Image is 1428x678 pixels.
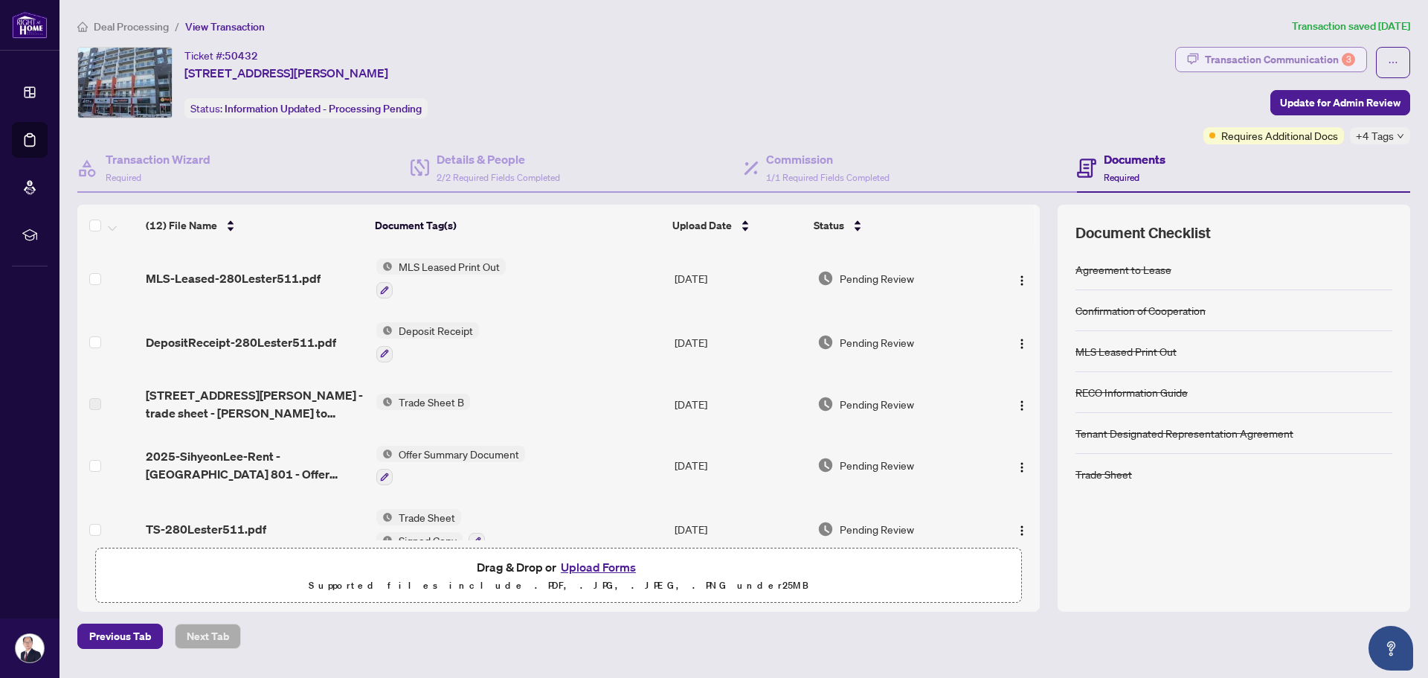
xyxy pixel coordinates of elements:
span: Drag & Drop or [477,557,640,577]
button: Logo [1010,330,1034,354]
span: Deposit Receipt [393,322,479,339]
div: Trade Sheet [1075,466,1132,482]
span: Required [106,172,141,183]
button: Transaction Communication3 [1175,47,1367,72]
button: Update for Admin Review [1270,90,1410,115]
div: Ticket #: [184,47,258,64]
button: Upload Forms [556,557,640,577]
span: Pending Review [840,334,914,351]
td: [DATE] [669,497,811,561]
span: Requires Additional Docs [1221,127,1338,144]
div: Tenant Designated Representation Agreement [1075,425,1293,441]
button: Status IconDeposit Receipt [376,322,479,362]
h4: Transaction Wizard [106,150,210,168]
img: Status Icon [376,394,393,410]
td: [DATE] [669,310,811,374]
button: Status IconOffer Summary Document [376,446,525,486]
button: Logo [1010,392,1034,416]
span: 50432 [225,49,258,63]
img: Document Status [817,396,834,412]
span: 2025-SihyeonLee-Rent - [GEOGRAPHIC_DATA] 801 - Offer Summary Document For use with Agreement of P... [146,447,364,483]
h4: Documents [1104,150,1165,168]
th: Document Tag(s) [369,205,666,246]
span: ellipsis [1388,57,1398,68]
img: Status Icon [376,258,393,275]
img: Document Status [817,270,834,287]
span: Signed Copy [393,532,463,549]
td: [DATE] [669,374,811,434]
div: RECO Information Guide [1075,384,1188,400]
th: Status [808,205,985,246]
span: Update for Admin Review [1280,91,1400,115]
button: Open asap [1368,626,1413,671]
div: Agreement to Lease [1075,261,1171,278]
div: Confirmation of Cooperation [1075,302,1206,319]
th: (12) File Name [140,205,369,246]
span: MLS Leased Print Out [393,258,506,275]
span: Upload Date [672,217,732,234]
button: Logo [1010,453,1034,477]
span: 1/1 Required Fields Completed [766,172,890,183]
img: IMG-X12274647_1.jpg [78,48,172,118]
button: Previous Tab [77,624,163,649]
span: (12) File Name [146,217,217,234]
span: Document Checklist [1075,223,1211,243]
span: +4 Tags [1356,127,1394,144]
img: Document Status [817,457,834,473]
img: Document Status [817,521,834,537]
span: Pending Review [840,457,914,473]
div: Status: [184,98,428,118]
span: [STREET_ADDRESS][PERSON_NAME] - trade sheet - [PERSON_NAME] to Review.pdf [146,386,364,422]
img: Logo [1016,461,1028,473]
button: Logo [1010,266,1034,290]
p: Supported files include .PDF, .JPG, .JPEG, .PNG under 25 MB [105,577,1012,595]
span: Information Updated - Processing Pending [225,102,422,115]
span: DepositReceipt-280Lester511.pdf [146,333,336,351]
td: [DATE] [669,246,811,310]
img: Status Icon [376,322,393,339]
span: MLS-Leased-280Lester511.pdf [146,269,321,287]
button: Logo [1010,517,1034,541]
div: 3 [1342,53,1355,66]
span: TS-280Lester511.pdf [146,520,266,538]
span: [STREET_ADDRESS][PERSON_NAME] [184,64,388,82]
img: Status Icon [376,446,393,462]
span: 2/2 Required Fields Completed [437,172,560,183]
img: Status Icon [376,509,393,525]
span: home [77,22,88,32]
span: Drag & Drop orUpload FormsSupported files include .PDF, .JPG, .JPEG, .PNG under25MB [96,549,1021,604]
h4: Commission [766,150,890,168]
span: Previous Tab [89,624,151,648]
img: Logo [1016,338,1028,350]
button: Next Tab [175,624,241,649]
span: Required [1104,172,1139,183]
div: MLS Leased Print Out [1075,343,1177,359]
td: [DATE] [669,434,811,498]
button: Status IconTrade Sheet B [376,394,470,410]
img: Logo [1016,275,1028,287]
span: Trade Sheet B [393,394,470,410]
span: View Transaction [185,20,265,33]
img: logo [12,11,48,39]
span: down [1397,132,1404,140]
span: Pending Review [840,270,914,287]
h4: Details & People [437,150,560,168]
li: / [175,18,179,35]
span: Pending Review [840,396,914,412]
div: Transaction Communication [1205,48,1355,71]
img: Status Icon [376,532,393,549]
img: Profile Icon [16,634,44,662]
button: Status IconMLS Leased Print Out [376,258,506,298]
article: Transaction saved [DATE] [1292,18,1410,35]
th: Upload Date [666,205,808,246]
span: Deal Processing [94,20,169,33]
img: Logo [1016,400,1028,412]
span: Offer Summary Document [393,446,525,462]
button: Status IconTrade SheetStatus IconSigned Copy [376,509,485,549]
span: Trade Sheet [393,509,461,525]
span: Pending Review [840,521,914,537]
img: Document Status [817,334,834,351]
span: Status [814,217,844,234]
img: Logo [1016,525,1028,537]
